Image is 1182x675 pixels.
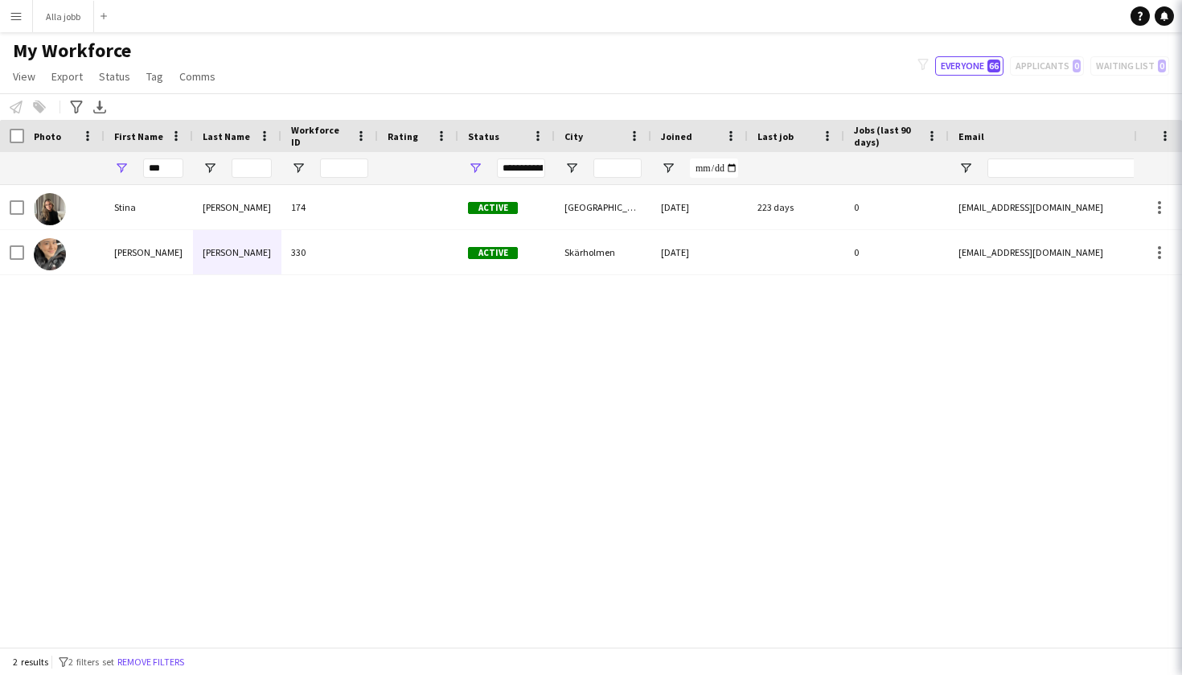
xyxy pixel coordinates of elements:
span: Active [468,247,518,259]
input: City Filter Input [593,158,642,178]
a: Comms [173,66,222,87]
button: Open Filter Menu [114,161,129,175]
button: Open Filter Menu [958,161,973,175]
span: 66 [987,60,1000,72]
span: City [564,130,583,142]
span: Export [51,69,83,84]
span: My Workforce [13,39,131,63]
input: First Name Filter Input [143,158,183,178]
span: Status [99,69,130,84]
div: [PERSON_NAME] [193,230,281,274]
a: Export [45,66,89,87]
span: Jobs (last 90 days) [854,124,920,148]
span: First Name [114,130,163,142]
div: 174 [281,185,378,229]
a: View [6,66,42,87]
button: Open Filter Menu [564,161,579,175]
span: Workforce ID [291,124,349,148]
span: Active [468,202,518,214]
span: Email [958,130,984,142]
div: [PERSON_NAME] [193,185,281,229]
span: Tag [146,69,163,84]
img: Tina Akbari Jassebi [34,238,66,270]
input: Last Name Filter Input [232,158,272,178]
a: Tag [140,66,170,87]
button: Open Filter Menu [203,161,217,175]
span: 2 filters set [68,656,114,668]
button: Open Filter Menu [661,161,675,175]
div: [DATE] [651,230,748,274]
span: Rating [388,130,418,142]
app-action-btn: Export XLSX [90,97,109,117]
span: Status [468,130,499,142]
span: Last Name [203,130,250,142]
button: Remove filters [114,653,187,671]
input: Workforce ID Filter Input [320,158,368,178]
span: Photo [34,130,61,142]
div: 0 [844,230,949,274]
button: Open Filter Menu [468,161,482,175]
div: [DATE] [651,185,748,229]
div: 223 days [748,185,844,229]
div: 330 [281,230,378,274]
div: Stina [105,185,193,229]
img: Stina Dahl [34,193,66,225]
div: [PERSON_NAME] [105,230,193,274]
div: Skärholmen [555,230,651,274]
button: Everyone66 [935,56,1003,76]
button: Alla jobb [33,1,94,32]
button: Open Filter Menu [291,161,306,175]
a: Status [92,66,137,87]
input: Joined Filter Input [690,158,738,178]
span: View [13,69,35,84]
span: Comms [179,69,215,84]
app-action-btn: Advanced filters [67,97,86,117]
div: 0 [844,185,949,229]
span: Last job [757,130,794,142]
span: Joined [661,130,692,142]
div: [GEOGRAPHIC_DATA] [555,185,651,229]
